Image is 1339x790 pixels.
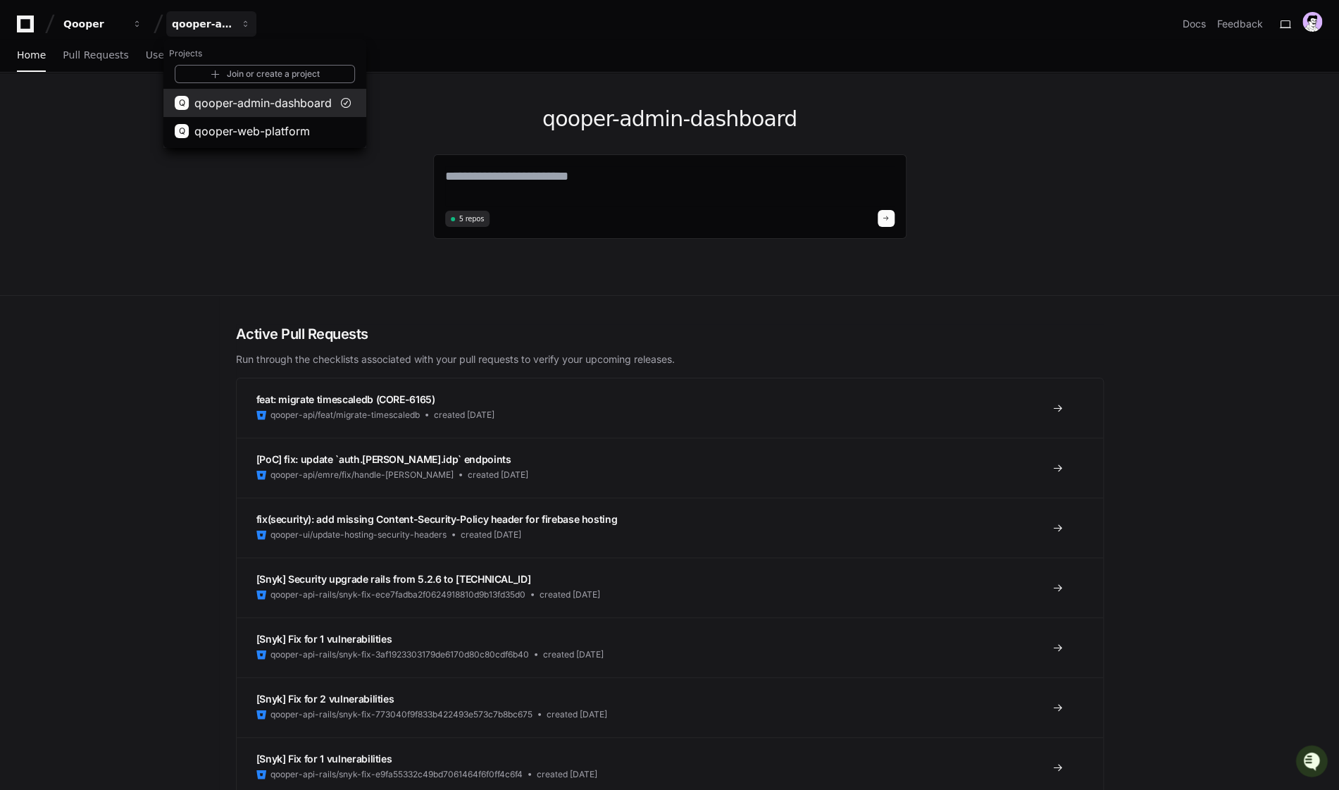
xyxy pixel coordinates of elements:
[433,106,907,132] h1: qooper-admin-dashboard
[48,105,231,119] div: Start new chat
[468,469,528,481] span: created [DATE]
[48,119,178,130] div: We're available if you need us!
[537,769,597,780] span: created [DATE]
[1302,12,1322,32] img: avatar
[63,39,128,72] a: Pull Requests
[146,51,173,59] span: Users
[270,589,525,600] span: qooper-api-rails/snyk-fix-ece7fadba2f0624918810d9b13fd35d0
[14,105,39,130] img: 1756235613930-3d25f9e4-fa56-45dd-b3ad-e072dfbd1548
[256,513,618,525] span: fix(security): add missing Content-Security-Policy header for firebase hosting
[146,39,173,72] a: Users
[256,753,392,765] span: [Snyk] Fix for 1 vulnerabilities
[163,42,366,65] h1: Projects
[194,123,310,140] span: qooper-web-platform
[166,11,256,37] button: qooper-admin-dashboard
[1183,17,1206,31] a: Docs
[1294,743,1332,782] iframe: Open customer support
[237,557,1103,617] a: [Snyk] Security upgrade rails from 5.2.6 to [TECHNICAL_ID]qooper-api-rails/snyk-fix-ece7fadba2f06...
[461,529,521,541] span: created [DATE]
[237,438,1103,498] a: [PoC] fix: update `auth.[PERSON_NAME].idp` endpointsqooper-api/emre/fix/handle-[PERSON_NAME]creat...
[175,124,189,138] div: Q
[270,649,529,660] span: qooper-api-rails/snyk-fix-3af1923303179de6170d80c80cdf6b40
[63,51,128,59] span: Pull Requests
[14,56,256,79] div: Welcome
[17,39,46,72] a: Home
[256,633,392,645] span: [Snyk] Fix for 1 vulnerabilities
[172,17,232,31] div: qooper-admin-dashboard
[163,39,366,148] div: Qooper
[270,709,533,720] span: qooper-api-rails/snyk-fix-773040f9f833b422493e573c7b8bc675
[256,693,394,705] span: [Snyk] Fix for 2 vulnerabilities
[99,147,170,159] a: Powered byPylon
[140,148,170,159] span: Pylon
[459,214,485,224] span: 5 repos
[270,529,447,541] span: qooper-ui/update-hosting-security-headers
[17,51,46,59] span: Home
[543,649,604,660] span: created [DATE]
[175,96,189,110] div: Q
[547,709,607,720] span: created [DATE]
[270,409,420,421] span: qooper-api/feat/migrate-timescaledb
[237,677,1103,737] a: [Snyk] Fix for 2 vulnerabilitiesqooper-api-rails/snyk-fix-773040f9f833b422493e573c7b8bc675created...
[14,14,42,42] img: PlayerZero
[270,469,454,481] span: qooper-api/emre/fix/handle-[PERSON_NAME]
[540,589,600,600] span: created [DATE]
[58,11,148,37] button: Qooper
[236,324,1104,344] h2: Active Pull Requests
[175,65,355,83] a: Join or create a project
[237,498,1103,557] a: fix(security): add missing Content-Security-Policy header for firebase hostingqooper-ui/update-ho...
[194,94,332,111] span: qooper-admin-dashboard
[256,573,531,585] span: [Snyk] Security upgrade rails from 5.2.6 to [TECHNICAL_ID]
[1217,17,1263,31] button: Feedback
[239,109,256,126] button: Start new chat
[237,617,1103,677] a: [Snyk] Fix for 1 vulnerabilitiesqooper-api-rails/snyk-fix-3af1923303179de6170d80c80cdf6b40created...
[63,17,124,31] div: Qooper
[270,769,523,780] span: qooper-api-rails/snyk-fix-e9fa55332c49bd7061464f6f0ff4c6f4
[256,393,435,405] span: feat: migrate timescaledb (CORE-6165)
[237,378,1103,438] a: feat: migrate timescaledb (CORE-6165)qooper-api/feat/migrate-timescaledbcreated [DATE]
[256,453,511,465] span: [PoC] fix: update `auth.[PERSON_NAME].idp` endpoints
[236,352,1104,366] p: Run through the checklists associated with your pull requests to verify your upcoming releases.
[434,409,494,421] span: created [DATE]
